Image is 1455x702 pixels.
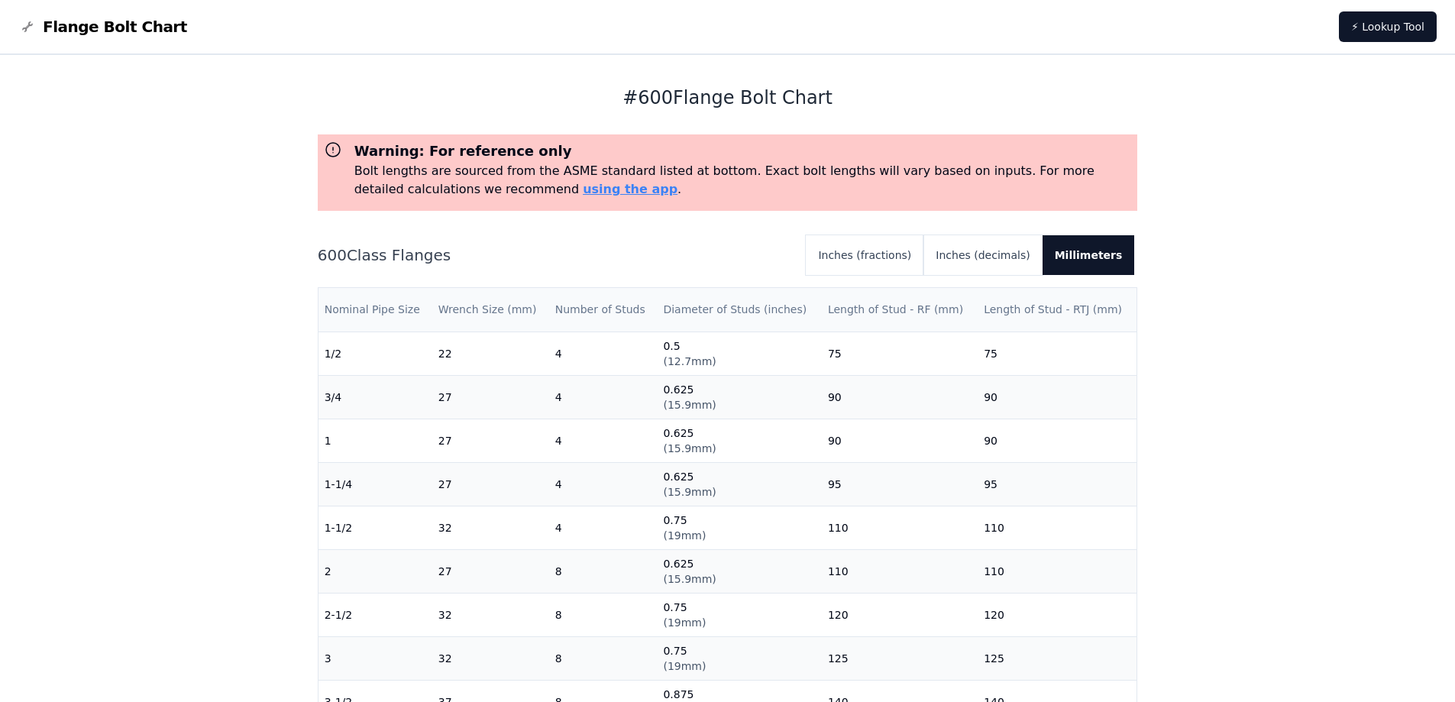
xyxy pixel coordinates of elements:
td: 90 [978,375,1137,419]
th: Length of Stud - RF (mm) [822,288,978,332]
td: 22 [432,332,549,375]
span: ( 15.9mm ) [663,399,716,411]
td: 4 [549,506,658,549]
td: 27 [432,375,549,419]
td: 32 [432,593,549,636]
h2: 600 Class Flanges [318,244,794,266]
td: 110 [822,549,978,593]
td: 27 [432,462,549,506]
td: 32 [432,506,549,549]
td: 8 [549,636,658,680]
th: Nominal Pipe Size [318,288,432,332]
a: using the app [583,182,677,196]
td: 110 [978,549,1137,593]
span: ( 19mm ) [663,616,706,629]
td: 95 [822,462,978,506]
td: 0.625 [657,549,821,593]
td: 1/2 [318,332,432,375]
td: 4 [549,419,658,462]
td: 110 [978,506,1137,549]
button: Millimeters [1043,235,1135,275]
td: 3 [318,636,432,680]
td: 75 [978,332,1137,375]
span: ( 19mm ) [663,660,706,672]
img: Flange Bolt Chart Logo [18,18,37,36]
td: 0.75 [657,593,821,636]
td: 4 [549,375,658,419]
td: 27 [432,419,549,462]
td: 95 [978,462,1137,506]
td: 110 [822,506,978,549]
span: ( 15.9mm ) [663,442,716,455]
span: Flange Bolt Chart [43,16,187,37]
th: Length of Stud - RTJ (mm) [978,288,1137,332]
td: 8 [549,549,658,593]
td: 0.5 [657,332,821,375]
p: Bolt lengths are sourced from the ASME standard listed at bottom. Exact bolt lengths will vary ba... [354,162,1132,199]
th: Wrench Size (mm) [432,288,549,332]
td: 3/4 [318,375,432,419]
td: 90 [822,375,978,419]
button: Inches (decimals) [923,235,1042,275]
span: ( 12.7mm ) [663,355,716,367]
td: 4 [549,462,658,506]
td: 90 [978,419,1137,462]
td: 75 [822,332,978,375]
td: 120 [978,593,1137,636]
td: 1 [318,419,432,462]
td: 1-1/2 [318,506,432,549]
td: 0.625 [657,375,821,419]
a: Flange Bolt Chart LogoFlange Bolt Chart [18,16,187,37]
td: 125 [978,636,1137,680]
td: 120 [822,593,978,636]
td: 1-1/4 [318,462,432,506]
a: ⚡ Lookup Tool [1339,11,1437,42]
td: 4 [549,332,658,375]
td: 8 [549,593,658,636]
td: 32 [432,636,549,680]
span: ( 15.9mm ) [663,486,716,498]
td: 125 [822,636,978,680]
td: 90 [822,419,978,462]
h1: # 600 Flange Bolt Chart [318,86,1138,110]
span: ( 19mm ) [663,529,706,542]
td: 0.75 [657,636,821,680]
th: Number of Studs [549,288,658,332]
th: Diameter of Studs (inches) [657,288,821,332]
td: 0.625 [657,419,821,462]
button: Inches (fractions) [806,235,923,275]
td: 2 [318,549,432,593]
td: 0.75 [657,506,821,549]
span: ( 15.9mm ) [663,573,716,585]
td: 27 [432,549,549,593]
td: 0.625 [657,462,821,506]
h3: Warning: For reference only [354,141,1132,162]
td: 2-1/2 [318,593,432,636]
